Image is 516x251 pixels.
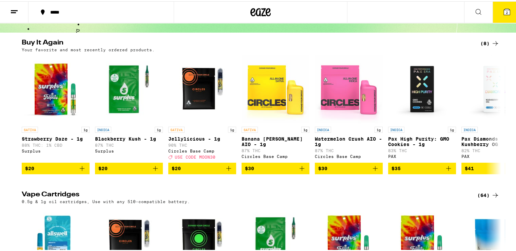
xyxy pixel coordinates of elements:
[95,135,163,140] p: Blackberry Kush - 1g
[388,54,456,161] a: Open page for Pax High Purity: GMO Cookies - 1g from PAX
[168,147,236,152] div: Circles Base Camp
[168,142,236,146] p: 90% THC
[168,54,236,161] a: Open page for Jellylicious - 1g from Circles Base Camp
[315,135,383,146] p: Watermelon Crush AIO - 1g
[22,135,90,140] p: Strawberry Daze - 1g
[168,135,236,140] p: Jellylicious - 1g
[95,142,163,146] p: 87% THC
[22,142,90,146] p: 88% THC: 1% CBD
[228,125,236,131] p: 1g
[448,125,456,131] p: 1g
[95,147,163,152] div: Surplus
[95,54,163,161] a: Open page for Blackberry Kush - 1g from Surplus
[95,125,111,131] p: INDICA
[375,125,383,131] p: 1g
[506,9,508,13] span: 2
[168,125,185,131] p: SATIVA
[388,161,456,173] button: Add to bag
[245,164,254,170] span: $30
[22,38,466,46] h2: Buy It Again
[388,135,456,146] p: Pax High Purity: GMO Cookies - 1g
[22,54,90,161] a: Open page for Strawberry Daze - 1g from Surplus
[22,46,155,51] p: Your favorite and most recently ordered products.
[22,147,90,152] div: Surplus
[168,161,236,173] button: Add to bag
[315,161,383,173] button: Add to bag
[465,164,474,170] span: $41
[98,164,108,170] span: $20
[242,153,309,157] div: Circles Base Camp
[315,54,383,122] img: Circles Base Camp - Watermelon Crush AIO - 1g
[95,161,163,173] button: Add to bag
[388,54,456,122] img: PAX - Pax High Purity: GMO Cookies - 1g
[315,153,383,157] div: Circles Base Camp
[315,125,331,131] p: INDICA
[81,125,90,131] p: 1g
[242,135,309,146] p: Banana [PERSON_NAME] AIO - 1g
[242,125,258,131] p: SATIVA
[242,161,309,173] button: Add to bag
[242,147,309,151] p: 87% THC
[4,5,49,10] span: Hi. Need any help?
[22,54,90,122] img: Surplus - Strawberry Daze - 1g
[22,198,190,202] p: 0.5g & 1g oil cartridges, Use with any 510-compatible battery.
[242,54,309,122] img: Circles Base Camp - Banana Runtz AIO - 1g
[301,125,309,131] p: 1g
[391,164,401,170] span: $35
[22,125,38,131] p: SATIVA
[22,190,466,198] h2: Vape Cartridges
[480,38,499,46] a: (8)
[461,125,478,131] p: INDICA
[172,164,181,170] span: $20
[388,153,456,157] div: PAX
[22,161,90,173] button: Add to bag
[95,54,163,122] img: Surplus - Blackberry Kush - 1g
[175,154,215,158] span: USE CODE MOON30
[168,54,236,122] img: Circles Base Camp - Jellylicious - 1g
[315,54,383,161] a: Open page for Watermelon Crush AIO - 1g from Circles Base Camp
[388,125,404,131] p: INDICA
[242,54,309,161] a: Open page for Banana Runtz AIO - 1g from Circles Base Camp
[318,164,327,170] span: $30
[388,147,456,151] p: 83% THC
[25,164,34,170] span: $20
[477,190,499,198] a: (64)
[315,147,383,151] p: 87% THC
[155,125,163,131] p: 1g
